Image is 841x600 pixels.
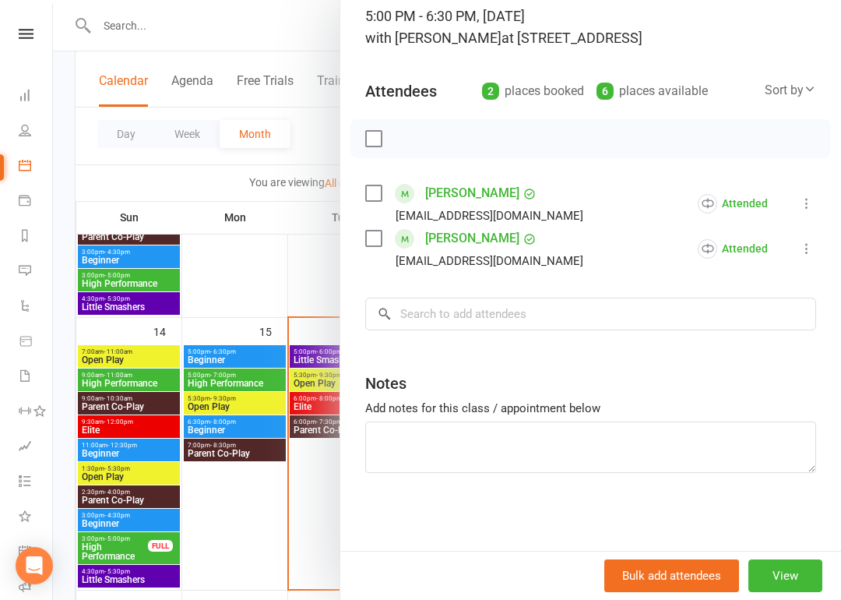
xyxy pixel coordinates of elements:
[365,5,816,49] div: 5:00 PM - 6:30 PM, [DATE]
[748,559,822,592] button: View
[596,80,708,102] div: places available
[365,372,406,394] div: Notes
[19,500,54,535] a: What's New
[19,325,54,360] a: Product Sales
[19,220,54,255] a: Reports
[596,83,614,100] div: 6
[396,251,583,271] div: [EMAIL_ADDRESS][DOMAIN_NAME]
[365,298,816,330] input: Search to add attendees
[425,181,519,206] a: [PERSON_NAME]
[698,239,768,259] div: Attended
[501,30,642,46] span: at [STREET_ADDRESS]
[16,547,53,584] div: Open Intercom Messenger
[19,430,54,465] a: Assessments
[765,80,816,101] div: Sort by
[19,535,54,570] a: General attendance kiosk mode
[19,185,54,220] a: Payments
[19,79,54,115] a: Dashboard
[482,83,499,100] div: 2
[425,226,519,251] a: [PERSON_NAME]
[698,194,768,214] div: Attended
[482,80,584,102] div: places booked
[604,559,739,592] button: Bulk add attendees
[365,30,501,46] span: with [PERSON_NAME]
[19,150,54,185] a: Calendar
[365,399,816,418] div: Add notes for this class / appointment below
[396,206,583,226] div: [EMAIL_ADDRESS][DOMAIN_NAME]
[19,115,54,150] a: People
[365,80,437,102] div: Attendees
